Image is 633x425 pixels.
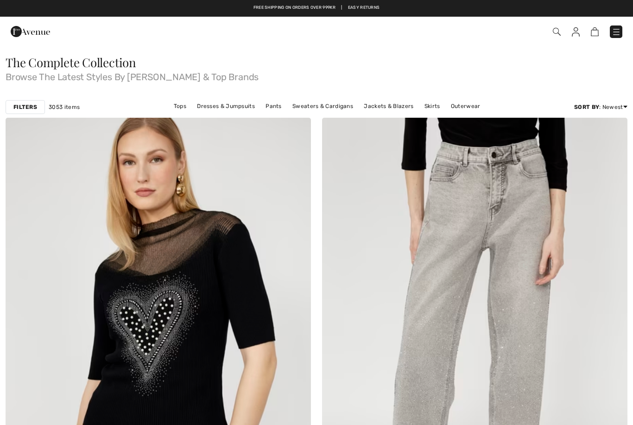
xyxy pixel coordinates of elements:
a: Pants [261,100,286,112]
span: | [341,5,342,11]
span: Browse The Latest Styles By [PERSON_NAME] & Top Brands [6,69,627,82]
span: The Complete Collection [6,54,136,70]
img: Shopping Bag [591,27,599,36]
a: Sweaters & Cardigans [288,100,358,112]
img: Search [553,28,561,36]
a: Outerwear [446,100,485,112]
img: My Info [572,27,580,37]
div: : Newest [574,103,627,111]
strong: Filters [13,103,37,111]
span: 3053 items [49,103,80,111]
a: Free shipping on orders over 999kr [253,5,335,11]
img: 1ère Avenue [11,22,50,41]
strong: Sort By [574,104,599,110]
a: Tops [169,100,191,112]
a: Easy Returns [348,5,380,11]
a: Dresses & Jumpsuits [192,100,260,112]
a: Skirts [420,100,445,112]
a: 1ère Avenue [11,26,50,35]
img: Menu [612,27,621,37]
a: Jackets & Blazers [359,100,418,112]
